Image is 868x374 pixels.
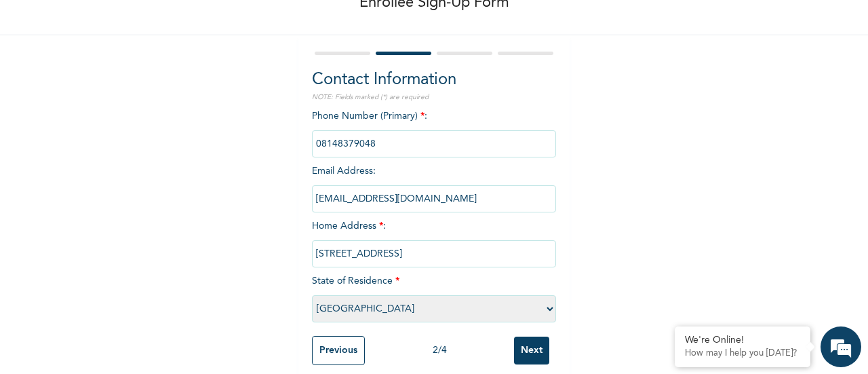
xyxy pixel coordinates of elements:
[514,337,549,364] input: Next
[7,330,133,339] span: Conversation
[312,240,556,267] input: Enter home address
[685,348,800,359] p: How may I help you today?
[222,7,255,39] div: Minimize live chat window
[7,259,258,306] textarea: Type your message and hit 'Enter'
[365,343,514,358] div: 2 / 4
[312,221,556,259] span: Home Address :
[312,166,556,204] span: Email Address :
[133,306,259,348] div: FAQs
[312,336,365,365] input: Previous
[25,68,55,102] img: d_794563401_company_1708531726252_794563401
[71,76,228,94] div: Chat with us now
[312,92,556,102] p: NOTE: Fields marked (*) are required
[312,276,556,314] span: State of Residence
[685,335,800,346] div: We're Online!
[312,111,556,149] span: Phone Number (Primary) :
[312,185,556,212] input: Enter email Address (Leave empty, if unavailable)
[312,130,556,157] input: Enter Phone Number (Use yours, if not available)
[79,115,187,252] span: We're online!
[312,68,556,92] h2: Contact Information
